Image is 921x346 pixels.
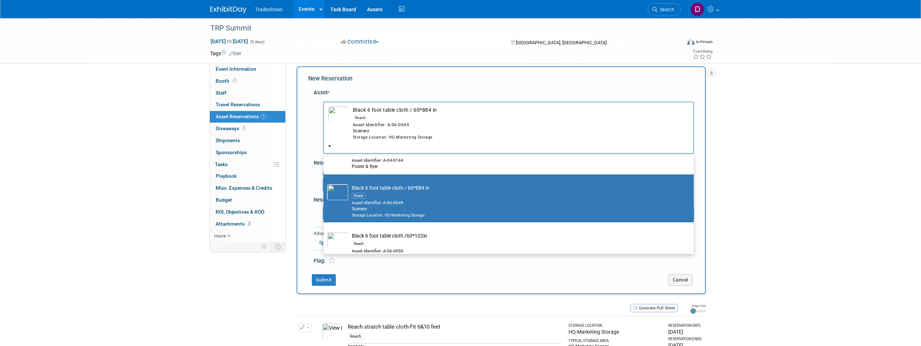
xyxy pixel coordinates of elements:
div: Reach [352,241,366,247]
a: Staff [210,87,285,99]
img: View Images [322,323,343,339]
span: Booth not reserved yet [231,78,238,83]
td: Personalize Event Tab Strip [258,242,271,251]
td: Black 6 foot table cloth / 60*884 in [349,106,689,140]
div: Asset Identifier: A-06-0050 [352,248,679,254]
div: Reach [348,333,363,340]
span: more [214,233,226,239]
span: [DATE] [DATE] [210,38,248,45]
td: Black 6 foot table cloth /60*102in [348,232,679,266]
div: Event Rating [693,50,712,53]
a: Attachments3 [210,218,285,230]
span: Attachments [216,221,252,227]
div: Reservation Notes [314,196,694,204]
a: Giveaways1 [210,123,285,135]
div: Asset Identifier: A-06-0049 [352,200,679,206]
div: Asset Identifier: A-04-0144 [352,157,679,164]
span: Misc. Expenses & Credits [216,185,272,191]
div: Reservation Date: [668,323,703,328]
div: Storage Location: HQ-Marketing Storage [352,213,679,218]
span: Asset Reservations [216,114,266,119]
a: Travel Reservations [210,99,285,111]
div: [DATE] [668,328,703,335]
input: Check-out Date - Return Date [323,178,410,191]
button: Generate Pull Sheet [631,304,678,312]
a: Event Information [210,63,285,75]
span: 1 [261,114,266,119]
img: Dan Harris [690,3,704,16]
span: Shipments [216,137,240,143]
a: Search [648,3,681,16]
span: Sponsorships [216,149,247,155]
span: (5 days) [249,40,265,44]
span: [GEOGRAPHIC_DATA], [GEOGRAPHIC_DATA] [516,40,607,45]
td: Tags [210,50,241,57]
span: Playbook [216,173,237,179]
td: Black 6 foot table cloth / 60*884 in [348,184,679,218]
a: more [210,230,285,242]
a: Shipments [210,135,285,147]
div: Scenery [352,206,679,212]
img: Format-Inperson.png [687,39,694,45]
span: ROI, Objectives & ROO [216,209,264,215]
div: Choose the date range during which asset will be checked-out for this reservation. [323,170,694,177]
a: Asset Reservations1 [210,111,285,123]
button: Cancel [669,274,692,286]
div: Reservation Period (Check-out Date - Return Date) [314,159,694,167]
div: Reach [352,193,366,199]
a: ROI, Objectives & ROO [210,206,285,218]
div: Reservation Ends: [668,337,703,342]
a: Tasks [210,159,285,170]
div: HQ-Marketing Storage [569,328,662,335]
td: Battery Thermal Management System [348,142,679,170]
span: to [226,38,233,44]
div: TRP Summit [208,22,670,35]
span: Staff [216,90,227,96]
span: Booth [216,78,238,84]
div: Reach [353,115,368,121]
div: Asset Identifier: A-06-0049 [353,122,689,128]
div: In-Person [696,39,713,45]
img: ExhibitDay [210,6,246,13]
div: Advanced Options [314,230,694,237]
span: Budget [216,197,232,203]
div: Asset [314,89,694,96]
a: Booth [210,75,285,87]
span: Travel Reservations [216,102,260,107]
div: Image Size [690,304,706,308]
span: Tasks [215,161,228,167]
a: Specify Shipping Logistics Category [319,240,399,246]
button: Submit [312,274,336,286]
span: Event Information [216,66,256,72]
span: Flag: [314,258,325,264]
div: Typical Storage Area: [569,335,662,343]
button: Black 6 foot table cloth / 60*884 inReachAsset Identifier: A-06-0049SceneryStorage Location: HQ-M... [323,102,694,154]
button: Committed [338,38,382,46]
div: Reach stratch table cloth-Fit 6&10 feet [348,323,562,331]
div: Storage Location: [569,323,662,328]
div: Poster & flyer [352,164,679,170]
span: Tradeshows [255,7,283,12]
a: Budget [210,194,285,206]
div: Scenery [353,128,689,134]
span: 3 [246,221,252,226]
a: Edit [229,51,241,56]
a: Playbook [210,170,285,182]
div: Event Format [638,38,713,49]
span: 1 [241,125,246,131]
div: Storage Location: HQ-Marketing Storage [353,135,689,140]
span: Search [657,7,674,12]
span: Giveaways [216,125,246,131]
td: Toggle Event Tabs [270,242,285,251]
span: New Reservation [308,75,352,82]
a: Sponsorships [210,147,285,158]
a: Misc. Expenses & Credits [210,182,285,194]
